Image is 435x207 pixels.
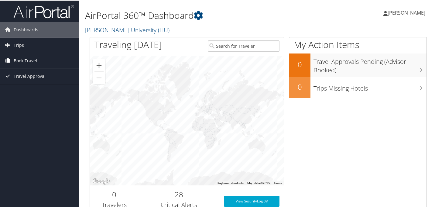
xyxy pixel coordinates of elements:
[91,177,111,185] img: Google
[313,54,426,74] h3: Travel Approvals Pending (Advisor Booked)
[94,38,162,50] h1: Traveling [DATE]
[85,9,316,21] h1: AirPortal 360™ Dashboard
[217,181,244,185] button: Keyboard shortcuts
[91,177,111,185] a: Open this area in Google Maps (opens a new window)
[208,40,279,51] input: Search for Traveler
[313,81,426,92] h3: Trips Missing Hotels
[14,37,24,52] span: Trips
[14,22,38,37] span: Dashboards
[388,9,425,16] span: [PERSON_NAME]
[289,38,426,50] h1: My Action Items
[143,189,215,199] h2: 28
[93,59,105,71] button: Zoom in
[14,68,46,83] span: Travel Approval
[383,3,431,21] a: [PERSON_NAME]
[14,53,37,68] span: Book Travel
[224,195,279,206] a: View SecurityLogic®
[289,81,310,91] h2: 0
[13,4,74,18] img: airportal-logo.png
[289,76,426,98] a: 0Trips Missing Hotels
[274,181,282,184] a: Terms (opens in new tab)
[247,181,270,184] span: Map data ©2025
[289,53,426,76] a: 0Travel Approvals Pending (Advisor Booked)
[93,71,105,83] button: Zoom out
[85,25,171,33] a: [PERSON_NAME] University (HU)
[94,189,134,199] h2: 0
[289,59,310,69] h2: 0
